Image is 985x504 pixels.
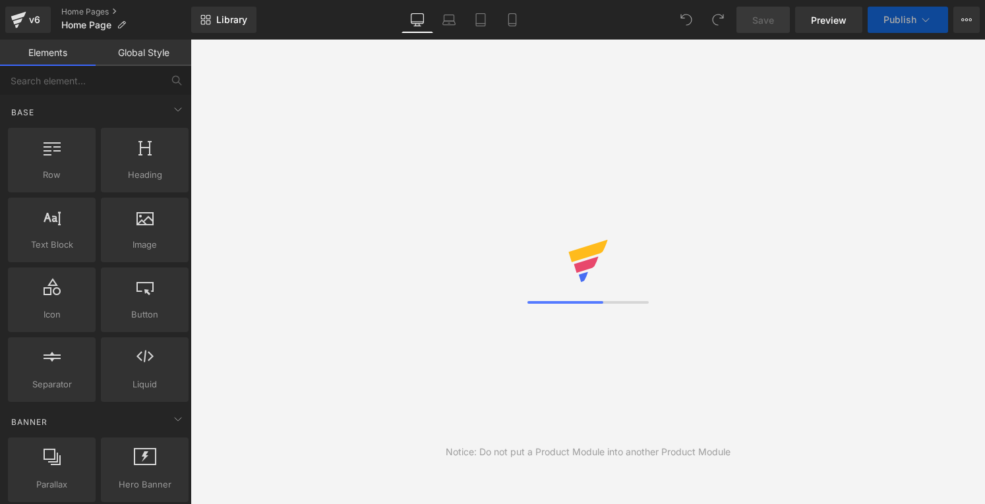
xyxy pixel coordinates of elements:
a: Laptop [433,7,465,33]
span: Save [752,13,774,27]
span: Base [10,106,36,119]
a: Home Pages [61,7,191,17]
a: Desktop [402,7,433,33]
a: Global Style [96,40,191,66]
span: Home Page [61,20,111,30]
div: Notice: Do not put a Product Module into another Product Module [446,445,731,459]
span: Text Block [12,238,92,252]
a: Preview [795,7,862,33]
button: Redo [705,7,731,33]
a: Tablet [465,7,496,33]
span: Preview [811,13,847,27]
span: Icon [12,308,92,322]
span: Heading [105,168,185,182]
span: Separator [12,378,92,391]
span: Banner [10,416,49,428]
button: Publish [868,7,948,33]
div: v6 [26,11,43,28]
button: Undo [673,7,700,33]
button: More [953,7,980,33]
a: v6 [5,7,51,33]
span: Parallax [12,478,92,491]
span: Button [105,308,185,322]
span: Row [12,168,92,182]
span: Library [216,14,247,26]
span: Publish [883,14,916,25]
span: Liquid [105,378,185,391]
span: Hero Banner [105,478,185,491]
a: Mobile [496,7,528,33]
span: Image [105,238,185,252]
a: New Library [191,7,256,33]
